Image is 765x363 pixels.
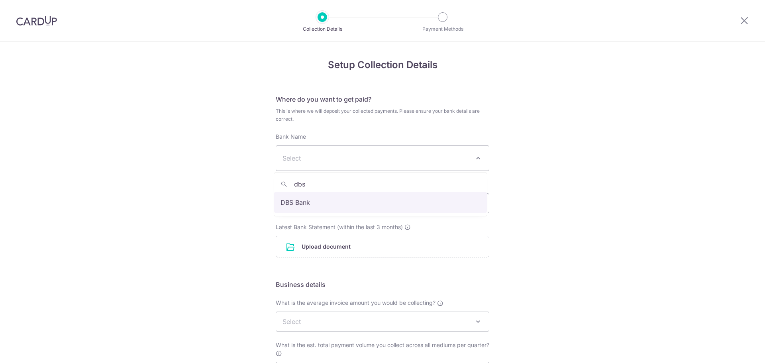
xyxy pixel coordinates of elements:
[282,153,470,163] span: Select
[282,318,301,326] span: Select
[276,280,489,289] h5: Business details
[276,133,306,141] label: Bank Name
[276,341,489,348] span: What is the est. total payment volume you collect across all mediums per quarter?
[413,25,472,33] p: Payment Methods
[276,58,489,72] h4: Setup Collection Details
[293,25,352,33] p: Collection Details
[276,107,489,123] p: This is where we will deposit your collected payments. Please ensure your bank details are correct.
[16,16,57,26] img: CardUp
[276,299,435,306] span: What is the average invoice amount you would be collecting?
[274,192,487,213] li: DBS Bank
[276,236,489,257] div: Upload document
[276,94,489,104] h5: Where do you want to get paid?
[276,224,403,230] span: Latest Bank Statement (within the last 3 months)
